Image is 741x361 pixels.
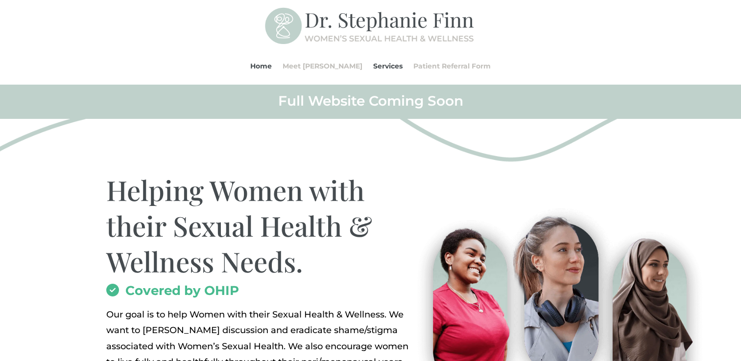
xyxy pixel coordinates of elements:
h1: Helping Women with their Sexual Health & Wellness Needs. [106,172,417,284]
a: Services [373,47,403,85]
a: Patient Referral Form [413,47,491,85]
h2: Full Website Coming Soon [106,92,635,114]
h2: Covered by OHIP [106,284,417,302]
a: Home [250,47,272,85]
a: Meet [PERSON_NAME] [283,47,362,85]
